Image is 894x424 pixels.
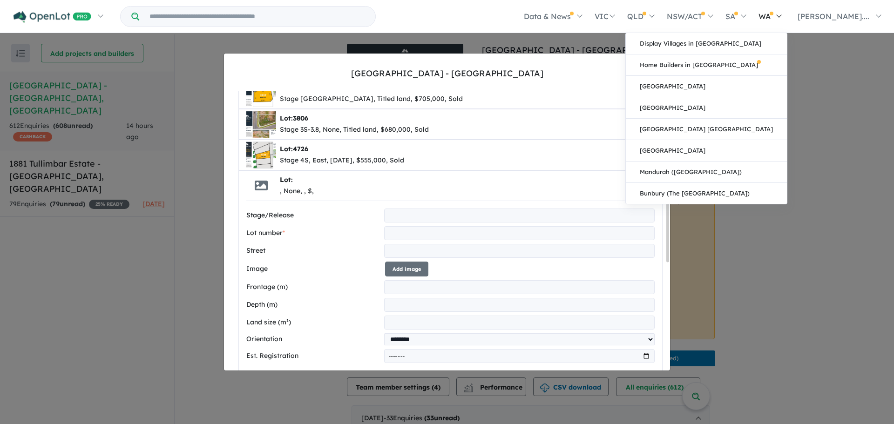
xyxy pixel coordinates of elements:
[246,210,380,221] label: Stage/Release
[280,145,308,153] b: Lot:
[141,7,373,27] input: Try estate name, suburb, builder or developer
[626,33,787,54] a: Display Villages in [GEOGRAPHIC_DATA]
[626,76,787,97] a: [GEOGRAPHIC_DATA]
[246,263,381,275] label: Image
[351,67,543,80] div: [GEOGRAPHIC_DATA] - [GEOGRAPHIC_DATA]
[626,162,787,183] a: Mandurah ([GEOGRAPHIC_DATA])
[280,83,308,92] b: Lot:
[626,54,787,76] a: Home Builders in [GEOGRAPHIC_DATA]
[246,299,380,310] label: Depth (m)
[246,245,380,256] label: Street
[246,334,380,345] label: Orientation
[293,145,308,153] span: 4726
[280,155,404,166] div: Stage 4S, East, [DATE], $555,000, Sold
[626,183,787,204] a: Bunbury (The [GEOGRAPHIC_DATA])
[280,114,308,122] b: Lot:
[246,79,276,108] img: Menangle%20Park%20Estate%20-%20Menangle%20Park%20-%20Lot%202357___1754455193.jpg
[246,228,380,239] label: Lot number
[14,11,91,23] img: Openlot PRO Logo White
[246,370,381,381] label: Titled land
[293,83,308,92] span: 2357
[626,97,787,119] a: [GEOGRAPHIC_DATA]
[385,262,428,277] button: Add image
[280,175,293,184] b: Lot:
[798,12,869,21] span: [PERSON_NAME]....
[280,124,429,135] div: Stage 3S-3.8, None, Titled land, $680,000, Sold
[280,186,314,197] div: , None, , $,
[246,140,276,170] img: Menangle%20Park%20Estate%20-%20Menangle%20Park%20-%20Lot%204726___1741581606.jpg
[280,94,463,105] div: Stage [GEOGRAPHIC_DATA], Titled land, $705,000, Sold
[293,114,308,122] span: 3806
[246,350,380,362] label: Est. Registration
[246,317,380,328] label: Land size (m²)
[246,109,276,139] img: Menangle%20Park%20Estate%20-%20Menangle%20Park%20-%20Lot%203806___1741582343.jpg
[246,282,380,293] label: Frontage (m)
[626,140,787,162] a: [GEOGRAPHIC_DATA]
[626,119,787,140] a: [GEOGRAPHIC_DATA] [GEOGRAPHIC_DATA]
